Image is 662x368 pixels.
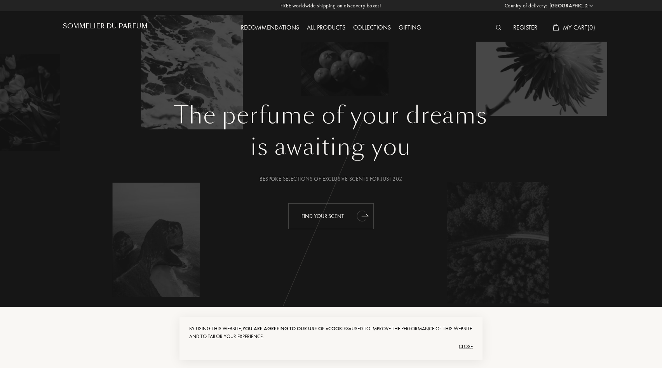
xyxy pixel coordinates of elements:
[63,23,148,30] h1: Sommelier du Parfum
[189,325,473,340] div: By using this website, used to improve the performance of this website and to tailor your experie...
[303,23,349,31] a: All products
[563,23,595,31] span: My Cart ( 0 )
[288,203,374,229] div: Find your scent
[355,208,370,223] div: animation
[349,23,395,31] a: Collections
[282,203,380,229] a: Find your scentanimation
[189,340,473,353] div: Close
[63,23,148,33] a: Sommelier du Parfum
[69,101,593,129] h1: The perfume of your dreams
[553,24,559,31] img: cart_white.svg
[349,23,395,33] div: Collections
[509,23,541,31] a: Register
[69,175,593,183] div: Bespoke selections of exclusive scents for just 20£
[237,23,303,31] a: Recommendations
[395,23,425,33] div: Gifting
[69,129,593,164] div: is awaiting you
[303,23,349,33] div: All products
[509,23,541,33] div: Register
[496,25,502,30] img: search_icn_white.svg
[242,325,352,332] span: you are agreeing to our use of «cookies»
[237,23,303,33] div: Recommendations
[505,2,547,10] span: Country of delivery:
[395,23,425,31] a: Gifting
